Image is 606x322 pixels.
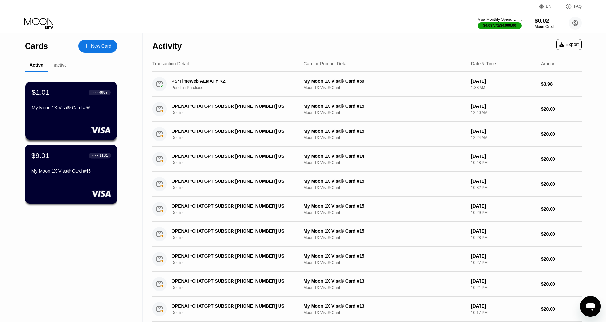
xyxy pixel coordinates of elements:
[172,129,294,134] div: OPENAI *CHATGPT SUBSCR [PHONE_NUMBER] US
[152,297,582,322] div: OPENAI *CHATGPT SUBSCR [PHONE_NUMBER] USDeclineMy Moon 1X Visa® Card #13Moon 1X Visa® Card[DATE]1...
[32,105,111,110] div: My Moon 1X Visa® Card #56
[541,306,582,312] div: $20.00
[152,272,582,297] div: OPENAI *CHATGPT SUBSCR [PHONE_NUMBER] USDeclineMy Moon 1X Visa® Card #13Moon 1X Visa® Card[DATE]1...
[92,155,98,156] div: ● ● ● ●
[172,279,294,284] div: OPENAI *CHATGPT SUBSCR [PHONE_NUMBER] US
[152,97,582,122] div: OPENAI *CHATGPT SUBSCR [PHONE_NUMBER] USDeclineMy Moon 1X Visa® Card #15Moon 1X Visa® Card[DATE]1...
[541,181,582,187] div: $20.00
[152,61,189,66] div: Transaction Detail
[303,204,466,209] div: My Moon 1X Visa® Card #15
[172,85,303,90] div: Pending Purchase
[172,210,303,215] div: Decline
[172,260,303,265] div: Decline
[541,231,582,237] div: $20.00
[541,256,582,262] div: $20.00
[303,129,466,134] div: My Moon 1X Visa® Card #15
[91,43,111,49] div: New Card
[471,204,536,209] div: [DATE]
[303,185,466,190] div: Moon 1X Visa® Card
[539,3,559,10] div: EN
[303,279,466,284] div: My Moon 1X Visa® Card #13
[303,79,466,84] div: My Moon 1X Visa® Card #59
[152,122,582,147] div: OPENAI *CHATGPT SUBSCR [PHONE_NUMBER] USDeclineMy Moon 1X Visa® Card #15Moon 1X Visa® Card[DATE]1...
[152,147,582,172] div: OPENAI *CHATGPT SUBSCR [PHONE_NUMBER] USDeclineMy Moon 1X Visa® Card #14Moon 1X Visa® Card[DATE]1...
[471,235,536,240] div: 10:28 PM
[471,129,536,134] div: [DATE]
[471,254,536,259] div: [DATE]
[471,260,536,265] div: 10:27 PM
[574,4,582,9] div: FAQ
[471,61,496,66] div: Date & Time
[30,62,43,68] div: Active
[303,110,466,115] div: Moon 1X Visa® Card
[478,17,521,29] div: Visa Monthly Spend Limit$4,097.71/$4,000.00
[172,204,294,209] div: OPENAI *CHATGPT SUBSCR [PHONE_NUMBER] US
[471,79,536,84] div: [DATE]
[303,85,466,90] div: Moon 1X Visa® Card
[556,39,582,50] div: Export
[172,104,294,109] div: OPENAI *CHATGPT SUBSCR [PHONE_NUMBER] US
[471,229,536,234] div: [DATE]
[303,210,466,215] div: Moon 1X Visa® Card
[471,154,536,159] div: [DATE]
[471,135,536,140] div: 12:24 AM
[559,3,582,10] div: FAQ
[172,185,303,190] div: Decline
[172,135,303,140] div: Decline
[541,106,582,112] div: $20.00
[535,18,556,24] div: $0.02
[152,42,182,51] div: Activity
[32,88,50,97] div: $1.01
[541,156,582,162] div: $20.00
[172,79,294,84] div: PS*Timeweb ALMATY KZ
[535,24,556,29] div: Moon Credit
[152,172,582,197] div: OPENAI *CHATGPT SUBSCR [PHONE_NUMBER] USDeclineMy Moon 1X Visa® Card #15Moon 1X Visa® Card[DATE]1...
[51,62,67,68] div: Inactive
[541,81,582,87] div: $3.98
[535,18,556,29] div: $0.02Moon Credit
[25,145,117,203] div: $9.01● ● ● ●1131My Moon 1X Visa® Card #45
[303,229,466,234] div: My Moon 1X Visa® Card #15
[303,285,466,290] div: Moon 1X Visa® Card
[172,160,303,165] div: Decline
[303,254,466,259] div: My Moon 1X Visa® Card #15
[303,235,466,240] div: Moon 1X Visa® Card
[99,153,108,158] div: 1131
[172,235,303,240] div: Decline
[303,61,349,66] div: Card or Product Detail
[31,151,50,160] div: $9.01
[541,281,582,287] div: $20.00
[471,279,536,284] div: [DATE]
[471,179,536,184] div: [DATE]
[78,40,117,53] div: New Card
[303,135,466,140] div: Moon 1X Visa® Card
[303,160,466,165] div: Moon 1X Visa® Card
[303,310,466,315] div: Moon 1X Visa® Card
[541,206,582,212] div: $20.00
[25,42,48,51] div: Cards
[152,222,582,247] div: OPENAI *CHATGPT SUBSCR [PHONE_NUMBER] USDeclineMy Moon 1X Visa® Card #15Moon 1X Visa® Card[DATE]1...
[478,17,521,22] div: Visa Monthly Spend Limit
[471,110,536,115] div: 12:40 AM
[172,285,303,290] div: Decline
[25,82,117,140] div: $1.01● ● ● ●4998My Moon 1X Visa® Card #56
[172,310,303,315] div: Decline
[541,61,557,66] div: Amount
[580,296,601,317] iframe: Mesajlaşma penceresini başlatma düğmesi
[31,168,111,174] div: My Moon 1X Visa® Card #45
[471,285,536,290] div: 10:21 PM
[172,179,294,184] div: OPENAI *CHATGPT SUBSCR [PHONE_NUMBER] US
[303,260,466,265] div: Moon 1X Visa® Card
[91,92,98,93] div: ● ● ● ●
[172,254,294,259] div: OPENAI *CHATGPT SUBSCR [PHONE_NUMBER] US
[172,303,294,309] div: OPENAI *CHATGPT SUBSCR [PHONE_NUMBER] US
[471,185,536,190] div: 10:32 PM
[152,72,582,97] div: PS*Timeweb ALMATY KZPending PurchaseMy Moon 1X Visa® Card #59Moon 1X Visa® Card[DATE]1:33 AM$3.98
[471,303,536,309] div: [DATE]
[471,104,536,109] div: [DATE]
[172,154,294,159] div: OPENAI *CHATGPT SUBSCR [PHONE_NUMBER] US
[471,310,536,315] div: 10:17 PM
[559,42,579,47] div: Export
